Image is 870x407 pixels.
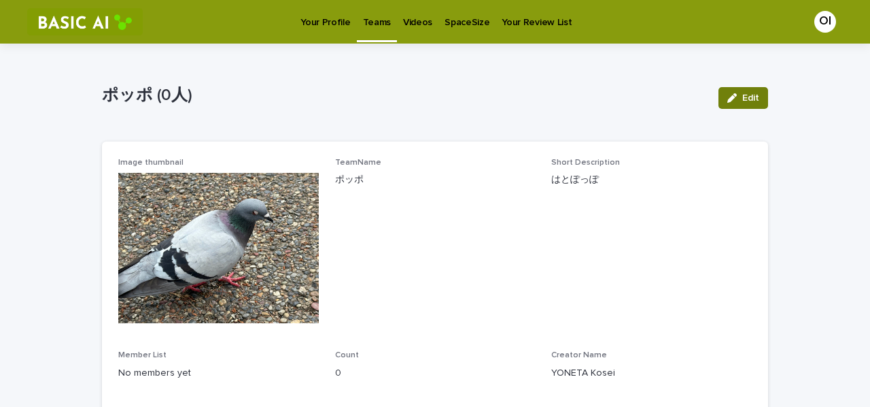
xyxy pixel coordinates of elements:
p: ポッポ (0人) [102,86,708,105]
p: はとぽっぽ [551,173,752,187]
div: OI [814,11,836,33]
img: RtIB8pj2QQiOZo6waziI [27,8,143,35]
span: Edit [742,93,759,103]
img: mTMrr4uccj2hasB-dE_JzSk6mrJltqDqgtolm_YzWTc [118,173,319,323]
p: 0 [335,366,536,380]
span: Count [335,351,359,359]
span: TeamName [335,159,381,167]
p: No members yet [118,366,319,380]
p: ポッポ [335,173,536,187]
span: Creator Name [551,351,607,359]
span: Short Description [551,159,620,167]
span: Member List [118,351,167,359]
p: YONETA Kosei [551,366,752,380]
span: Image thumbnail [118,159,184,167]
button: Edit [718,87,768,109]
